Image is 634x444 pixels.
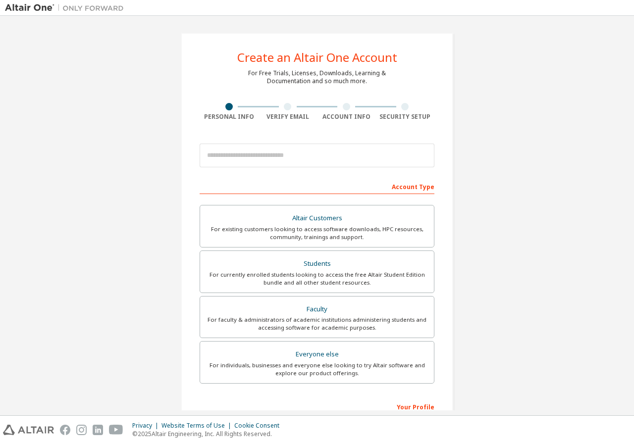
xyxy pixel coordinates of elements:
[248,69,386,85] div: For Free Trials, Licenses, Downloads, Learning & Documentation and so much more.
[206,257,428,271] div: Students
[206,211,428,225] div: Altair Customers
[5,3,129,13] img: Altair One
[206,302,428,316] div: Faculty
[376,113,435,121] div: Security Setup
[237,51,397,63] div: Create an Altair One Account
[161,422,234,430] div: Website Terms of Use
[206,225,428,241] div: For existing customers looking to access software downloads, HPC resources, community, trainings ...
[93,425,103,435] img: linkedin.svg
[234,422,285,430] div: Cookie Consent
[60,425,70,435] img: facebook.svg
[109,425,123,435] img: youtube.svg
[200,113,259,121] div: Personal Info
[132,430,285,438] p: © 2025 Altair Engineering, Inc. All Rights Reserved.
[200,178,434,194] div: Account Type
[3,425,54,435] img: altair_logo.svg
[206,316,428,332] div: For faculty & administrators of academic institutions administering students and accessing softwa...
[206,347,428,361] div: Everyone else
[76,425,87,435] img: instagram.svg
[317,113,376,121] div: Account Info
[132,422,161,430] div: Privacy
[206,361,428,377] div: For individuals, businesses and everyone else looking to try Altair software and explore our prod...
[259,113,317,121] div: Verify Email
[200,398,434,414] div: Your Profile
[206,271,428,287] div: For currently enrolled students looking to access the free Altair Student Edition bundle and all ...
